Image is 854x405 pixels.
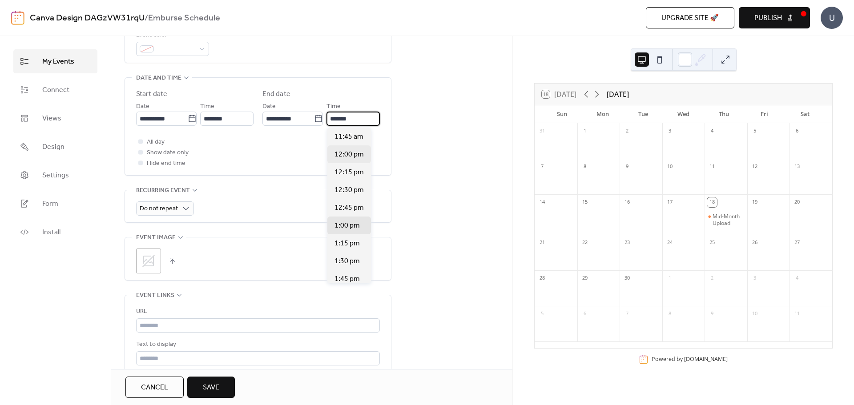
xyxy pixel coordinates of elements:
a: My Events [13,49,97,73]
span: 11:45 am [334,132,363,142]
div: 9 [707,309,717,319]
div: Mid-Month Upload [713,213,744,227]
div: Mon [582,105,623,123]
a: Design [13,135,97,159]
div: 14 [537,197,547,207]
b: / [145,10,148,27]
a: [DOMAIN_NAME] [684,356,728,363]
span: Do not repeat [140,203,178,215]
span: All day [147,137,165,148]
span: Save [203,382,219,393]
span: Install [42,227,60,238]
span: 1:15 pm [334,238,360,249]
span: Show date only [147,148,189,158]
a: Settings [13,163,97,187]
div: Thu [704,105,744,123]
span: 1:45 pm [334,274,360,285]
div: Text to display [136,339,378,350]
div: 4 [707,126,717,136]
div: 17 [665,197,675,207]
div: 8 [580,162,590,172]
span: Views [42,113,61,124]
span: Form [42,199,58,209]
span: Hide end time [147,158,185,169]
span: Recurring event [136,185,190,196]
div: 8 [665,309,675,319]
div: 21 [537,238,547,248]
div: 1 [580,126,590,136]
span: Upgrade site 🚀 [661,13,719,24]
div: 1 [665,273,675,283]
span: 12:45 pm [334,203,364,213]
span: Publish [754,13,782,24]
div: 26 [750,238,760,248]
div: 18 [707,197,717,207]
div: 30 [622,273,632,283]
span: Connect [42,85,69,96]
div: Mid-Month Upload [705,213,747,227]
span: 12:00 pm [334,149,364,160]
div: Wed [663,105,704,123]
a: Canva Design DAGzVW31rqU [30,10,145,27]
div: 11 [707,162,717,172]
div: End date [262,89,290,100]
div: Event color [136,30,207,40]
button: Cancel [125,377,184,398]
div: 28 [537,273,547,283]
div: Sun [542,105,582,123]
div: 27 [792,238,802,248]
div: 12 [750,162,760,172]
button: Publish [739,7,810,28]
span: Event image [136,233,176,243]
div: 7 [622,309,632,319]
div: URL [136,306,378,317]
span: My Events [42,56,74,67]
span: 1:00 pm [334,221,360,231]
div: 9 [622,162,632,172]
span: Design [42,142,64,152]
span: Cancel [141,382,168,393]
div: 2 [622,126,632,136]
div: Start date [136,89,167,100]
a: Views [13,106,97,130]
div: 19 [750,197,760,207]
div: 10 [750,309,760,319]
div: 16 [622,197,632,207]
div: 25 [707,238,717,248]
div: 13 [792,162,802,172]
a: Install [13,220,97,244]
a: Connect [13,78,97,102]
div: 10 [665,162,675,172]
span: 12:15 pm [334,167,364,178]
div: Sat [785,105,825,123]
div: 3 [750,273,760,283]
div: 31 [537,126,547,136]
div: 23 [622,238,632,248]
div: Tue [623,105,663,123]
span: Date and time [136,73,181,84]
div: 4 [792,273,802,283]
div: 6 [580,309,590,319]
div: 2 [707,273,717,283]
div: 29 [580,273,590,283]
span: Date [262,101,276,112]
div: ; [136,249,161,273]
button: Save [187,377,235,398]
div: 7 [537,162,547,172]
div: 24 [665,238,675,248]
div: 6 [792,126,802,136]
span: Time [200,101,214,112]
span: Date [136,101,149,112]
div: 5 [750,126,760,136]
a: Form [13,192,97,216]
div: 22 [580,238,590,248]
div: 3 [665,126,675,136]
b: Emburse Schedule [148,10,220,27]
span: 1:30 pm [334,256,360,267]
span: 12:30 pm [334,185,364,196]
div: 5 [537,309,547,319]
div: 15 [580,197,590,207]
div: Fri [744,105,785,123]
div: [DATE] [607,89,629,100]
